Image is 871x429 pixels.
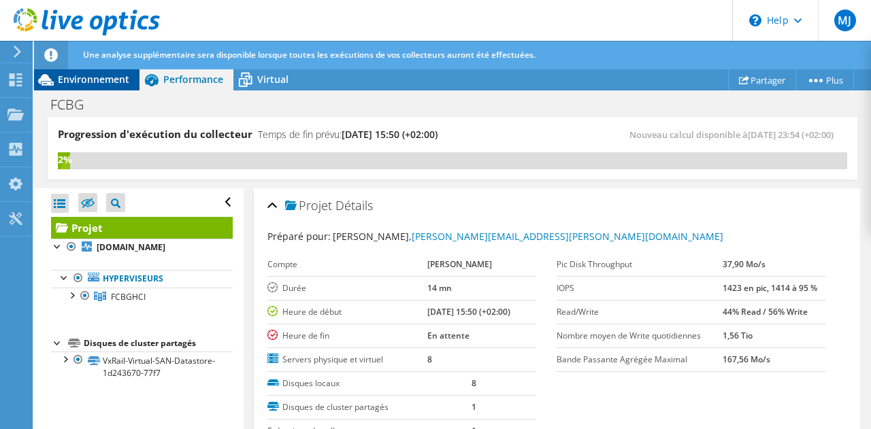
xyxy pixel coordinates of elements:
span: Performance [163,73,223,86]
span: Virtual [257,73,289,86]
b: 37,90 Mo/s [723,258,766,270]
a: Plus [795,69,854,90]
label: Pic Disk Throughput [557,258,722,271]
label: Disques locaux [267,377,472,390]
a: [DOMAIN_NAME] [51,239,233,256]
a: Hyperviseurs [51,270,233,288]
span: Détails [335,197,373,213]
span: [DATE] 15:50 (+02:00) [342,128,438,141]
a: VxRail-Virtual-SAN-Datastore-1d243670-77f7 [51,351,233,381]
a: Projet [51,217,233,239]
span: MJ [834,10,856,31]
b: [DATE] 15:50 (+02:00) [427,306,510,318]
label: Bande Passante Agrégée Maximal [557,353,722,366]
a: Partager [728,69,796,90]
span: Une analyse supplémentaire sera disponible lorsque toutes les exécutions de vos collecteurs auron... [83,49,536,61]
b: 8 [427,354,432,365]
b: [PERSON_NAME] [427,258,492,270]
label: Heure de début [267,305,428,319]
label: Disques de cluster partagés [267,400,472,414]
b: 8 [472,377,476,389]
div: 2% [58,152,70,167]
h1: FCBG [44,97,105,112]
span: [PERSON_NAME], [333,230,723,243]
b: 14 mn [427,282,452,294]
div: Disques de cluster partagés [84,335,233,351]
a: FCBGHCI [51,288,233,305]
b: 1,56 Tio [723,330,753,341]
label: Durée [267,281,428,295]
span: Environnement [58,73,129,86]
label: Servers physique et virtuel [267,353,428,366]
label: Compte [267,258,428,271]
b: 167,56 Mo/s [723,354,770,365]
b: 44% Read / 56% Write [723,306,808,318]
span: FCBGHCI [111,291,146,303]
b: [DOMAIN_NAME] [97,241,165,253]
label: Préparé pour: [267,230,331,243]
label: Nombre moyen de Write quotidiennes [557,329,722,343]
label: Read/Write [557,305,722,319]
b: 1 [472,401,476,413]
span: Projet [285,199,332,213]
h4: Temps de fin prévu: [258,127,438,142]
span: Nouveau calcul disponible à [629,128,840,141]
span: [DATE] 23:54 (+02:00) [748,128,834,141]
svg: \n [749,14,761,27]
label: Heure de fin [267,329,428,343]
label: IOPS [557,281,722,295]
a: [PERSON_NAME][EMAIL_ADDRESS][PERSON_NAME][DOMAIN_NAME] [412,230,723,243]
b: En attente [427,330,470,341]
b: 1423 en pic, 1414 à 95 % [723,282,817,294]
